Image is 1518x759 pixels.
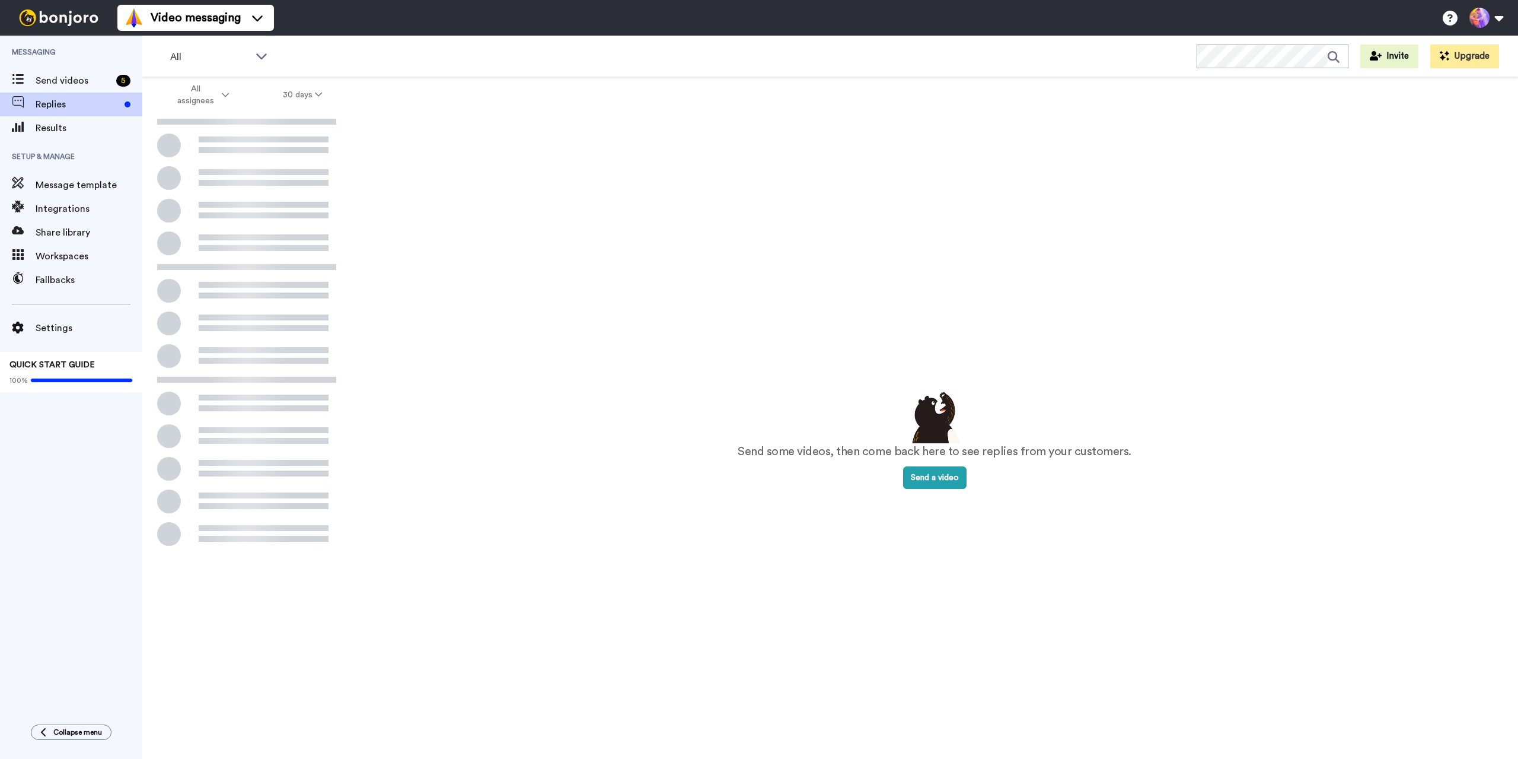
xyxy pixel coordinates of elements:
[170,50,250,64] span: All
[36,97,120,112] span: Replies
[903,474,967,482] a: Send a video
[903,466,967,489] button: Send a video
[145,78,256,112] button: All assignees
[36,226,142,240] span: Share library
[905,389,964,443] img: results-emptystates.png
[36,178,142,192] span: Message template
[36,249,142,263] span: Workspaces
[256,84,349,106] button: 30 days
[9,376,28,385] span: 100%
[9,361,95,369] span: QUICK START GUIDE
[36,74,111,88] span: Send videos
[125,8,143,27] img: vm-color.svg
[1360,45,1418,68] button: Invite
[36,321,142,335] span: Settings
[31,725,111,740] button: Collapse menu
[53,728,102,737] span: Collapse menu
[36,121,142,135] span: Results
[171,83,219,107] span: All assignees
[36,202,142,216] span: Integrations
[14,9,103,26] img: bj-logo-header-white.svg
[151,9,241,26] span: Video messaging
[1430,45,1499,68] button: Upgrade
[738,443,1131,461] p: Send some videos, then come back here to see replies from your customers.
[36,273,142,287] span: Fallbacks
[116,75,130,87] div: 5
